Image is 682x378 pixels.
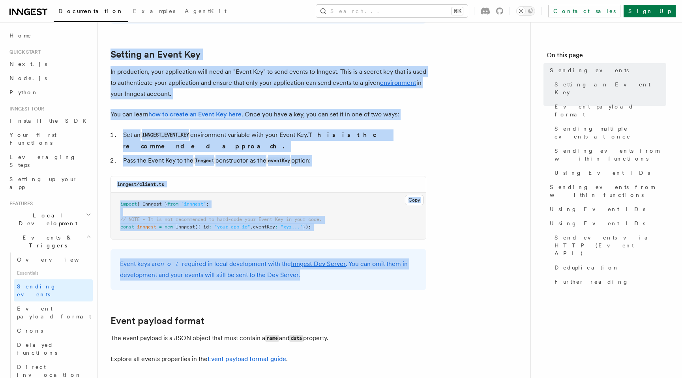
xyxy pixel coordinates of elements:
[137,201,167,207] span: { Inngest }
[120,201,137,207] span: import
[551,275,666,289] a: Further reading
[9,176,77,190] span: Setting up your app
[14,324,93,338] a: Crons
[14,301,93,324] a: Event payload format
[14,338,93,360] a: Delayed functions
[17,342,57,356] span: Delayed functions
[128,2,180,21] a: Examples
[111,333,426,344] p: The event payload is a JSON object that must contain a and property.
[275,224,278,230] span: :
[6,71,93,85] a: Node.js
[123,131,388,150] strong: This is the recommended approach.
[551,230,666,260] a: Send events via HTTP (Event API)
[266,157,291,164] code: eventKey
[550,183,666,199] span: Sending events from within functions
[111,109,426,120] p: You can learn . Once you have a key, you can set it in one of two ways:
[208,355,286,363] a: Event payload format guide
[111,354,426,365] p: Explore all events properties in the .
[316,5,468,17] button: Search...⌘K
[6,200,33,207] span: Features
[550,66,629,74] span: Sending events
[547,216,666,230] a: Using Event IDs
[181,201,206,207] span: "inngest"
[120,224,134,230] span: const
[555,80,666,96] span: Setting an Event Key
[550,205,645,213] span: Using Event IDs
[624,5,676,17] a: Sign Up
[9,75,47,81] span: Node.js
[250,224,253,230] span: ,
[551,122,666,144] a: Sending multiple events at once
[165,224,173,230] span: new
[516,6,535,16] button: Toggle dark mode
[547,202,666,216] a: Using Event IDs
[161,260,182,268] em: not
[185,8,227,14] span: AgentKit
[6,128,93,150] a: Your first Functions
[111,66,426,99] p: In production, your application will need an "Event Key" to send events to Inngest. This is a sec...
[548,5,620,17] a: Contact sales
[6,49,41,55] span: Quick start
[176,224,195,230] span: Inngest
[547,63,666,77] a: Sending events
[14,267,93,279] span: Essentials
[303,224,311,230] span: });
[551,260,666,275] a: Deduplication
[6,150,93,172] a: Leveraging Steps
[120,217,322,222] span: // NOTE - It is not recommended to hard-code your Event Key in your code.
[6,208,93,230] button: Local Development
[6,230,93,253] button: Events & Triggers
[6,106,44,112] span: Inngest tour
[17,327,43,334] span: Crons
[289,335,303,342] code: data
[58,8,124,14] span: Documentation
[253,224,275,230] span: eventKey
[547,180,666,202] a: Sending events from within functions
[6,57,93,71] a: Next.js
[214,224,250,230] span: "your-app-id"
[54,2,128,22] a: Documentation
[6,28,93,43] a: Home
[14,279,93,301] a: Sending events
[555,169,650,177] span: Using Event IDs
[551,99,666,122] a: Event payload format
[121,129,426,152] li: Set an environment variable with your Event Key.
[120,258,417,281] p: Event keys are required in local development with the . You can omit them in development and your...
[148,110,242,118] a: how to create an Event Key here
[9,132,56,146] span: Your first Functions
[555,278,629,286] span: Further reading
[291,260,346,268] a: Inngest Dev Server
[167,201,178,207] span: from
[555,264,619,271] span: Deduplication
[265,335,279,342] code: name
[405,195,423,205] button: Copy
[17,364,82,378] span: Direct invocation
[133,8,175,14] span: Examples
[555,103,666,118] span: Event payload format
[6,85,93,99] a: Python
[555,234,666,257] span: Send events via HTTP (Event API)
[117,182,164,187] code: inngest/client.ts
[547,51,666,63] h4: On this page
[550,219,645,227] span: Using Event IDs
[141,132,190,138] code: INNGEST_EVENT_KEY
[6,211,86,227] span: Local Development
[193,157,215,164] code: Inngest
[111,315,204,326] a: Event payload format
[195,224,209,230] span: ({ id
[111,49,200,60] a: Setting an Event Key
[209,224,212,230] span: :
[137,224,156,230] span: inngest
[121,155,426,167] li: Pass the Event Key to the constructor as the option:
[6,114,93,128] a: Install the SDK
[452,7,463,15] kbd: ⌘K
[555,147,666,163] span: Sending events from within functions
[17,256,98,263] span: Overview
[17,305,91,320] span: Event payload format
[9,154,76,168] span: Leveraging Steps
[551,144,666,166] a: Sending events from within functions
[180,2,231,21] a: AgentKit
[551,77,666,99] a: Setting an Event Key
[14,253,93,267] a: Overview
[6,234,86,249] span: Events & Triggers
